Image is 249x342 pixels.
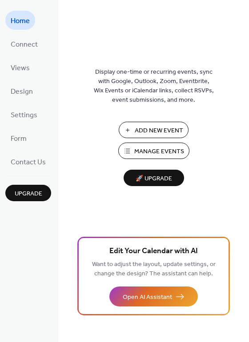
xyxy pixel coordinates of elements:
[11,155,46,169] span: Contact Us
[92,258,216,280] span: Want to adjust the layout, update settings, or change the design? The assistant can help.
[11,61,30,75] span: Views
[94,68,214,105] span: Display one-time or recurring events, sync with Google, Outlook, Zoom, Eventbrite, Wix Events or ...
[11,85,33,99] span: Design
[11,132,27,146] span: Form
[5,34,43,53] a: Connect
[5,185,51,201] button: Upgrade
[5,58,35,77] a: Views
[134,147,184,156] span: Manage Events
[5,105,43,124] a: Settings
[118,143,189,159] button: Manage Events
[109,286,198,306] button: Open AI Assistant
[129,173,179,185] span: 🚀 Upgrade
[124,170,184,186] button: 🚀 Upgrade
[11,14,30,28] span: Home
[109,245,198,258] span: Edit Your Calendar with AI
[5,152,51,171] a: Contact Us
[135,126,183,135] span: Add New Event
[15,189,42,199] span: Upgrade
[119,122,189,138] button: Add New Event
[5,128,32,147] a: Form
[5,11,35,30] a: Home
[11,108,37,122] span: Settings
[123,293,172,302] span: Open AI Assistant
[5,81,38,100] a: Design
[11,38,38,52] span: Connect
